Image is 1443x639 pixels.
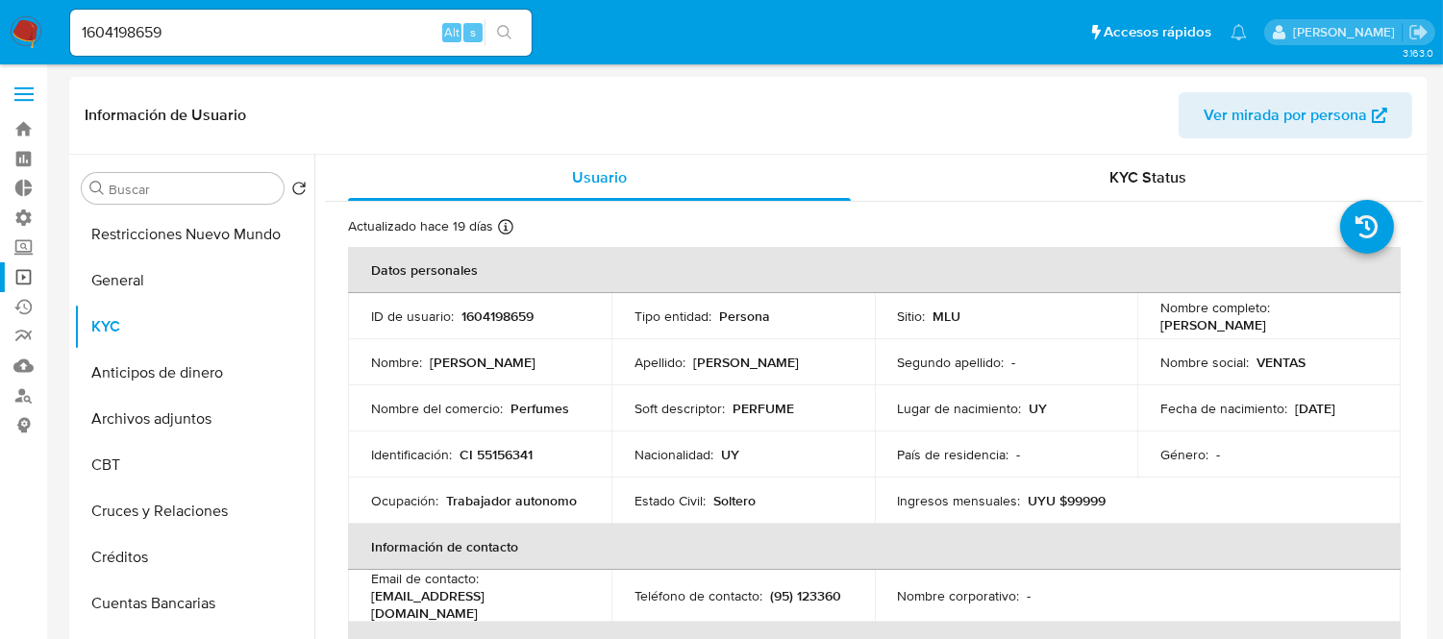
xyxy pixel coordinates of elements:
p: Fecha de nacimiento : [1160,400,1287,417]
p: UYU $99999 [1029,492,1107,509]
p: Lugar de nacimiento : [898,400,1022,417]
span: Usuario [572,166,627,188]
p: [PERSON_NAME] [1160,316,1266,333]
p: Nombre social : [1160,354,1249,371]
p: Apellido : [634,354,685,371]
p: Soft descriptor : [634,400,725,417]
input: Buscar [109,181,276,198]
h1: Información de Usuario [85,106,246,125]
p: 1604198659 [461,307,534,325]
p: ID de usuario : [371,307,454,325]
button: KYC [74,304,314,350]
a: Notificaciones [1231,24,1247,40]
th: Datos personales [348,247,1401,293]
span: Accesos rápidos [1104,22,1211,42]
button: search-icon [485,19,524,46]
span: Ver mirada por persona [1204,92,1367,138]
p: Tipo entidad : [634,307,711,325]
p: Identificación : [371,446,452,463]
button: Ver mirada por persona [1179,92,1412,138]
p: Nombre completo : [1160,299,1270,316]
button: Archivos adjuntos [74,396,314,442]
button: Restricciones Nuevo Mundo [74,211,314,258]
span: Alt [444,23,460,41]
th: Información de contacto [348,524,1401,570]
p: Segundo apellido : [898,354,1005,371]
p: UY [721,446,739,463]
button: Buscar [89,181,105,196]
button: General [74,258,314,304]
p: - [1012,354,1016,371]
p: Email de contacto : [371,570,479,587]
span: s [470,23,476,41]
p: [PERSON_NAME] [693,354,799,371]
p: [EMAIL_ADDRESS][DOMAIN_NAME] [371,587,581,622]
p: Nombre del comercio : [371,400,503,417]
p: Soltero [713,492,756,509]
p: VENTAS [1256,354,1306,371]
input: Buscar usuario o caso... [70,20,532,45]
p: Perfumes [510,400,569,417]
p: Nombre : [371,354,422,371]
p: PERFUME [733,400,794,417]
p: Nacionalidad : [634,446,713,463]
p: - [1017,446,1021,463]
p: Trabajador autonomo [446,492,577,509]
p: [PERSON_NAME] [430,354,535,371]
p: Actualizado hace 19 días [348,217,493,235]
p: [DATE] [1295,400,1335,417]
p: CI 55156341 [460,446,533,463]
p: zoe.breuer@mercadolibre.com [1293,23,1402,41]
p: - [1216,446,1220,463]
button: Cuentas Bancarias [74,580,314,627]
p: UY [1030,400,1048,417]
button: Anticipos de dinero [74,350,314,396]
p: País de residencia : [898,446,1009,463]
p: Ocupación : [371,492,438,509]
button: Volver al orden por defecto [291,181,307,202]
p: - [1028,587,1032,604]
span: KYC Status [1110,166,1187,188]
p: Teléfono de contacto : [634,587,762,604]
button: Créditos [74,534,314,580]
a: Salir [1408,22,1429,42]
p: Sitio : [898,307,926,325]
p: Ingresos mensuales : [898,492,1021,509]
p: (95) 123360 [770,587,841,604]
p: MLU [933,307,961,325]
p: Nombre corporativo : [898,587,1020,604]
p: Persona [719,307,770,325]
button: Cruces y Relaciones [74,488,314,534]
p: Género : [1160,446,1208,463]
button: CBT [74,442,314,488]
p: Estado Civil : [634,492,706,509]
